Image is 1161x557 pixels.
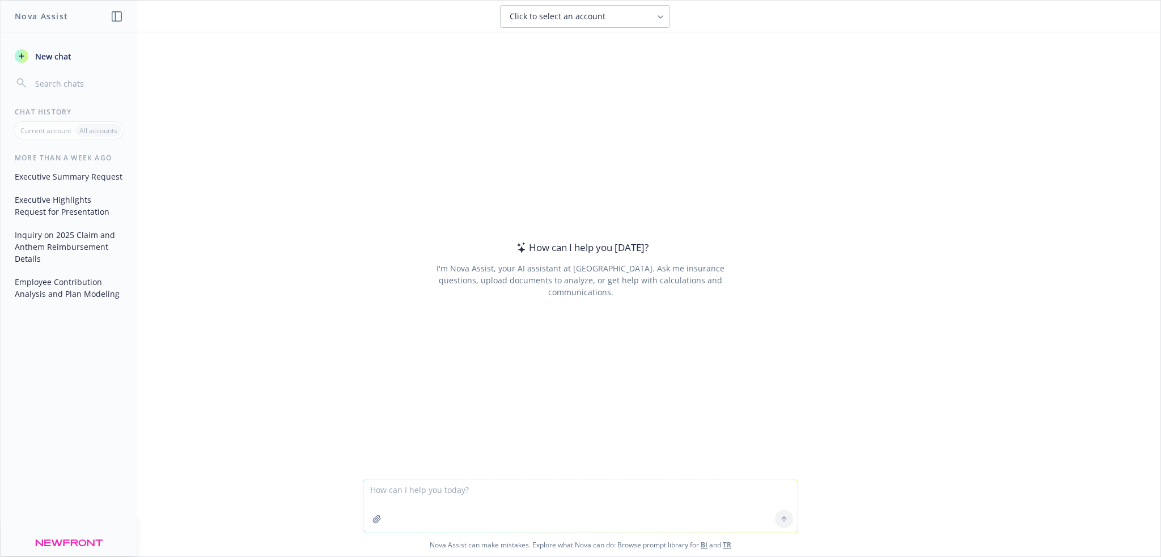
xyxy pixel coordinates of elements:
span: Click to select an account [510,11,605,22]
button: Executive Summary Request [10,167,128,186]
button: Employee Contribution Analysis and Plan Modeling [10,273,128,303]
a: BI [701,540,707,550]
button: New chat [10,46,128,66]
button: Click to select an account [500,5,670,28]
a: TR [723,540,731,550]
span: Nova Assist can make mistakes. Explore what Nova can do: Browse prompt library for and [5,533,1156,556]
button: Inquiry on 2025 Claim and Anthem Reimbursement Details [10,226,128,268]
div: I'm Nova Assist, your AI assistant at [GEOGRAPHIC_DATA]. Ask me insurance questions, upload docum... [421,262,740,298]
button: Executive Highlights Request for Presentation [10,190,128,221]
div: More than a week ago [1,153,137,163]
p: All accounts [79,126,117,135]
h1: Nova Assist [15,10,68,22]
div: Chat History [1,107,137,117]
div: How can I help you [DATE]? [513,240,649,255]
input: Search chats [33,75,123,91]
span: New chat [33,50,71,62]
p: Current account [20,126,71,135]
